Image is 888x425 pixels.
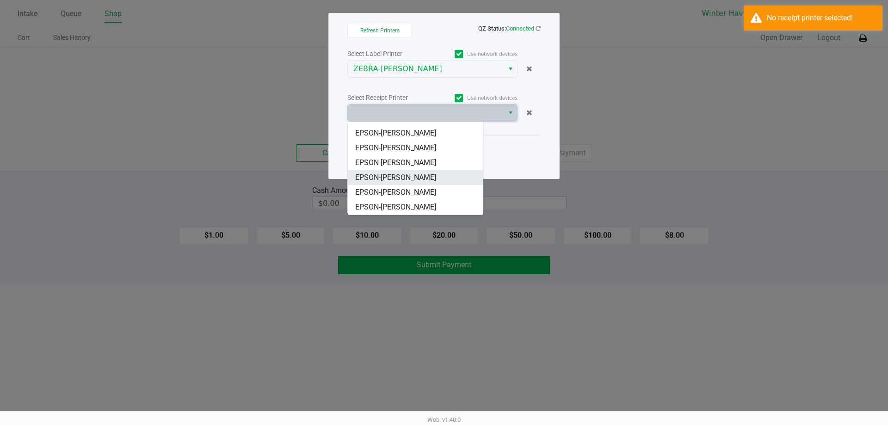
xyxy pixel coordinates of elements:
[355,202,436,213] span: EPSON-[PERSON_NAME]
[347,49,432,59] div: Select Label Printer
[504,61,517,77] button: Select
[504,105,517,121] button: Select
[427,416,461,423] span: Web: v1.40.0
[432,94,518,102] label: Use network devices
[767,12,876,24] div: No receipt printer selected!
[355,157,436,168] span: EPSON-[PERSON_NAME]
[355,187,436,198] span: EPSON-[PERSON_NAME]
[353,63,498,74] span: ZEBRA-[PERSON_NAME]
[506,25,534,32] span: Connected
[355,142,436,154] span: EPSON-[PERSON_NAME]
[478,25,541,32] span: QZ Status:
[347,93,432,103] div: Select Receipt Printer
[360,27,400,34] span: Refresh Printers
[347,23,412,37] button: Refresh Printers
[355,172,436,183] span: EPSON-[PERSON_NAME]
[432,50,518,58] label: Use network devices
[355,128,436,139] span: EPSON-[PERSON_NAME]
